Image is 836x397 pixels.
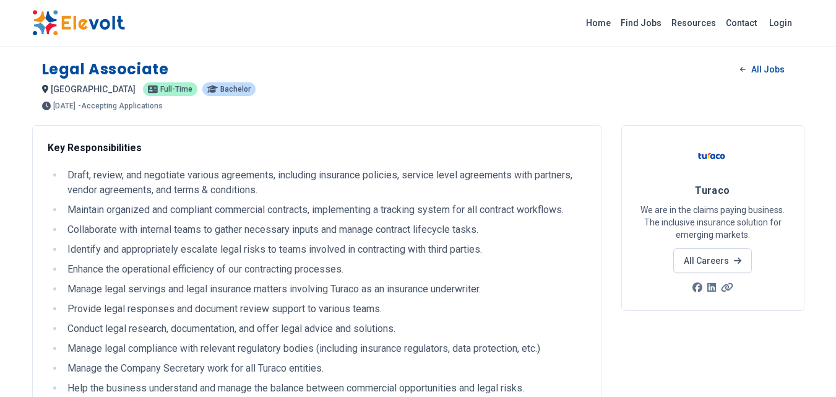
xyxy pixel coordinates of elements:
[762,11,799,35] a: Login
[64,302,586,316] li: Provide legal responses and document review support to various teams.
[64,168,586,198] li: Draft, review, and negotiate various agreements, including insurance policies, service level agre...
[64,361,586,376] li: Manage the Company Secretary work for all Turaco entities.
[616,13,666,33] a: Find Jobs
[637,204,789,241] p: We are in the claims paying business. The inclusive insurance solution for emerging markets.
[730,60,794,79] a: All Jobs
[581,13,616,33] a: Home
[48,142,142,154] strong: Key Responsibilities
[51,84,136,94] span: [GEOGRAPHIC_DATA]
[32,10,125,36] img: Elevolt
[695,185,730,196] span: Turaco
[673,248,752,273] a: All Careers
[64,222,586,237] li: Collaborate with internal teams to gather necessary inputs and manage contract lifecycle tasks.
[64,282,586,297] li: Manage legal servings and legal insurance matters involving Turaco as an insurance underwriter.
[64,341,586,356] li: Manage legal compliance with relevant regulatory bodies (including insurance regulators, data pro...
[64,262,586,277] li: Enhance the operational efficiency of our contracting processes.
[64,321,586,336] li: Conduct legal research, documentation, and offer legal advice and solutions.
[64,203,586,217] li: Maintain organized and compliant commercial contracts, implementing a tracking system for all con...
[160,85,192,93] span: Full-time
[78,102,163,110] p: - Accepting Applications
[721,13,762,33] a: Contact
[697,141,728,172] img: Turaco
[64,242,586,257] li: Identify and appropriately escalate legal risks to teams involved in contracting with third parties.
[53,102,75,110] span: [DATE]
[666,13,721,33] a: Resources
[42,59,169,79] h1: Legal Associate
[220,85,251,93] span: Bachelor
[64,381,586,396] li: Help the business understand and manage the balance between commercial opportunities and legal ri...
